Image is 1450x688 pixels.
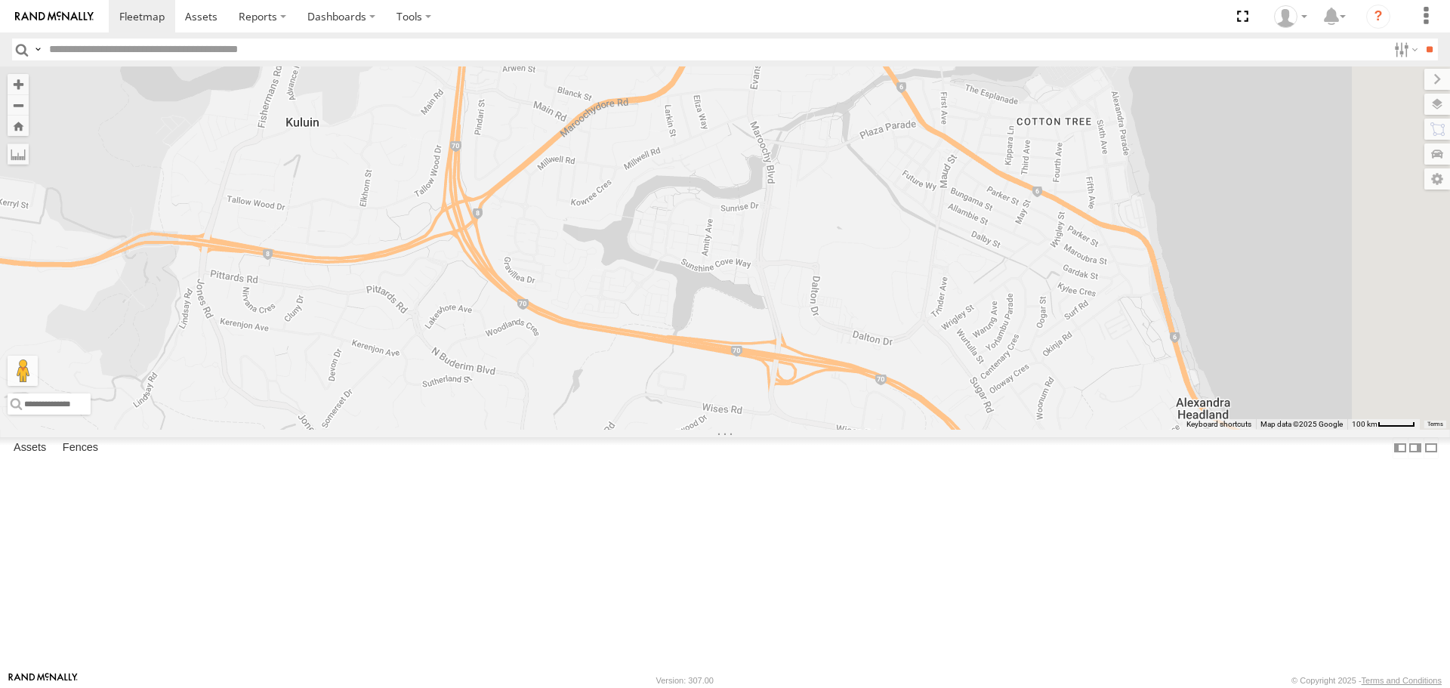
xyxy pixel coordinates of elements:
[1427,421,1443,427] a: Terms (opens in new tab)
[1260,420,1343,428] span: Map data ©2025 Google
[1424,437,1439,459] label: Hide Summary Table
[656,676,714,685] div: Version: 307.00
[15,11,94,22] img: rand-logo.svg
[8,94,29,116] button: Zoom out
[1186,419,1251,430] button: Keyboard shortcuts
[8,116,29,136] button: Zoom Home
[1362,676,1442,685] a: Terms and Conditions
[6,438,54,459] label: Assets
[1408,437,1423,459] label: Dock Summary Table to the Right
[8,673,78,688] a: Visit our Website
[1393,437,1408,459] label: Dock Summary Table to the Left
[1352,420,1377,428] span: 100 km
[1388,39,1421,60] label: Search Filter Options
[1366,5,1390,29] i: ?
[8,356,38,386] button: Drag Pegman onto the map to open Street View
[55,438,106,459] label: Fences
[1424,168,1450,190] label: Map Settings
[8,143,29,165] label: Measure
[32,39,44,60] label: Search Query
[8,74,29,94] button: Zoom in
[1291,676,1442,685] div: © Copyright 2025 -
[1269,5,1313,28] div: Yiannis Kaplandis
[1347,419,1420,430] button: Map Scale: 100 km per 46 pixels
